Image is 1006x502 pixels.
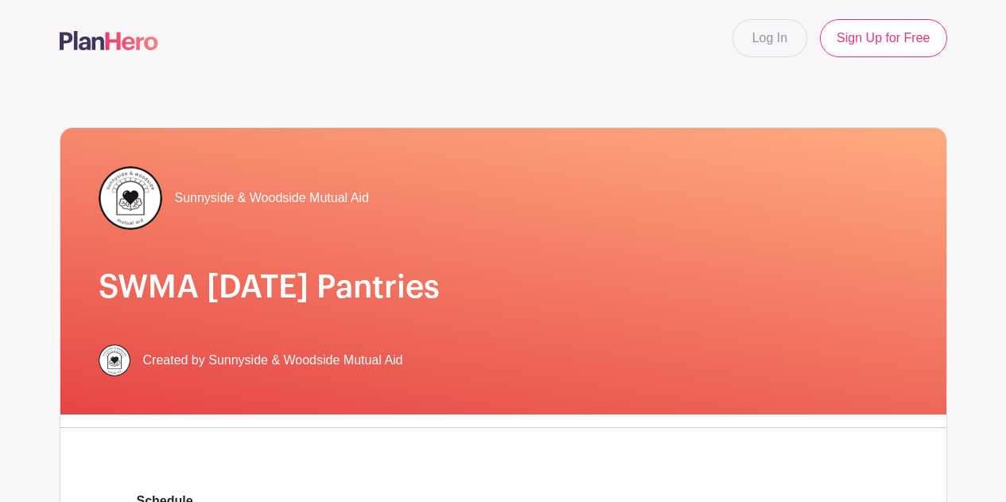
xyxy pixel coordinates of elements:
[60,31,158,50] img: logo-507f7623f17ff9eddc593b1ce0a138ce2505c220e1c5a4e2b4648c50719b7d32.svg
[175,189,369,208] span: Sunnyside & Woodside Mutual Aid
[99,268,908,306] h1: SWMA [DATE] Pantries
[143,351,403,370] span: Created by Sunnyside & Woodside Mutual Aid
[99,166,162,230] img: 256.png
[99,344,130,376] img: 256.png
[820,19,946,57] a: Sign Up for Free
[732,19,807,57] a: Log In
